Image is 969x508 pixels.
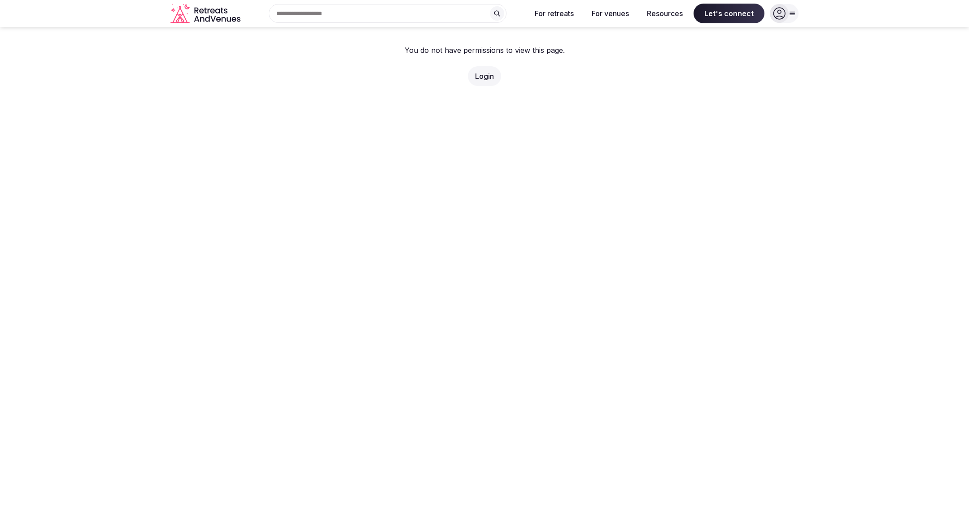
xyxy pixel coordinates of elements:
[475,72,494,81] a: Login
[468,66,501,86] button: Login
[585,4,636,23] button: For venues
[170,4,242,24] svg: Retreats and Venues company logo
[405,45,565,56] p: You do not have permissions to view this page.
[170,4,242,24] a: Visit the homepage
[640,4,690,23] button: Resources
[528,4,581,23] button: For retreats
[694,4,764,23] span: Let's connect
